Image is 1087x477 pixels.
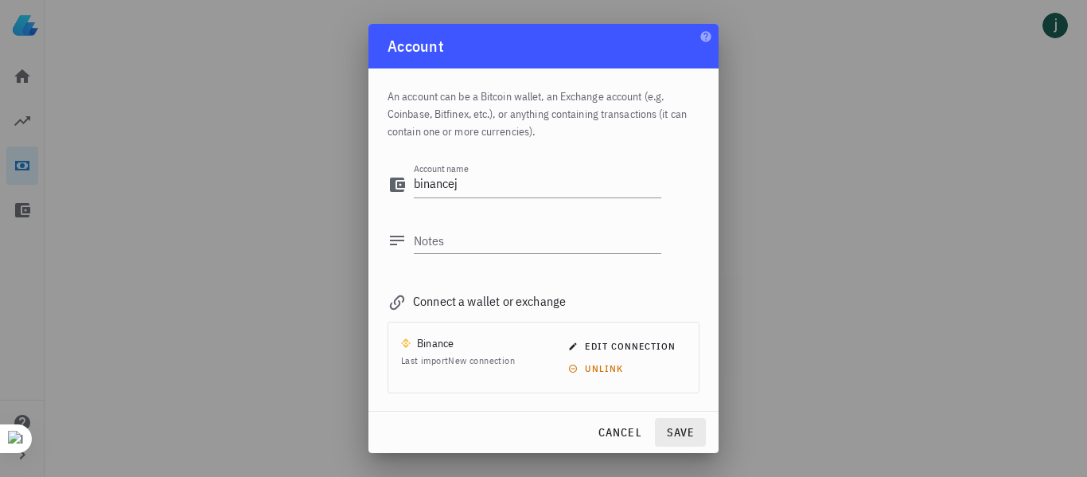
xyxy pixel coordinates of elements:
[571,362,623,374] span: unlink
[414,162,469,174] label: Account name
[401,354,515,366] span: Last import
[448,354,515,366] span: New connection
[388,68,699,150] div: An account can be a Bitcoin wallet, an Exchange account (e.g. Coinbase, Bitfinex, etc.), or anyth...
[417,335,454,351] div: Binance
[655,418,706,447] button: save
[590,418,649,447] button: cancel
[571,340,676,352] span: edit connection
[661,425,699,440] span: save
[597,425,642,440] span: cancel
[562,335,686,358] button: edit connection
[401,338,411,348] img: 270.png
[368,24,719,68] div: Account
[388,290,699,312] div: Connect a wallet or exchange
[562,358,633,380] button: unlink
